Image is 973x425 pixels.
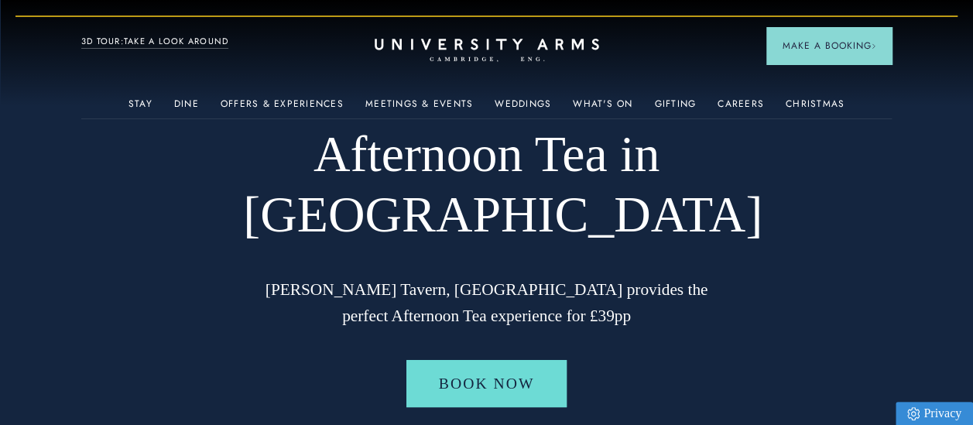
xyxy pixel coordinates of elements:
a: Privacy [896,402,973,425]
a: Gifting [654,98,696,118]
a: 3D TOUR:TAKE A LOOK AROUND [81,35,229,49]
p: [PERSON_NAME] Tavern, [GEOGRAPHIC_DATA] provides the perfect Afternoon Tea experience for £39pp [243,276,730,329]
span: Make a Booking [782,39,876,53]
img: Arrow icon [871,43,876,49]
h1: Afternoon Tea in [GEOGRAPHIC_DATA] [243,124,730,245]
img: Privacy [907,407,920,420]
a: Weddings [495,98,551,118]
a: Dine [174,98,199,118]
a: Home [375,39,599,63]
button: Make a BookingArrow icon [766,27,892,64]
a: Meetings & Events [365,98,473,118]
a: Christmas [786,98,845,118]
a: Offers & Experiences [221,98,344,118]
a: What's On [573,98,632,118]
a: Careers [718,98,764,118]
a: Book Now [406,360,567,408]
a: Stay [128,98,152,118]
